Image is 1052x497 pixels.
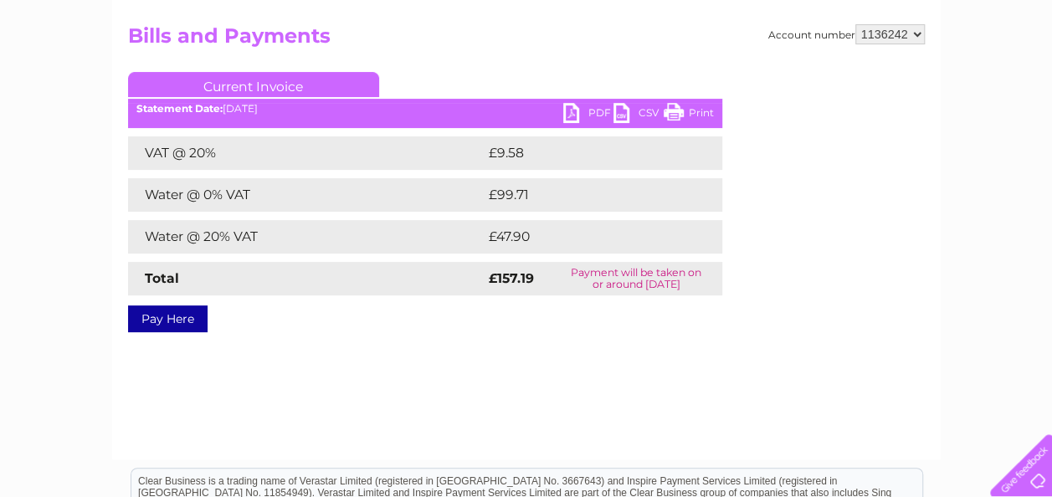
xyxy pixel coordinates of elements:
[485,220,688,254] td: £47.90
[997,71,1036,84] a: Log out
[128,136,485,170] td: VAT @ 20%
[846,71,896,84] a: Telecoms
[128,72,379,97] a: Current Invoice
[128,24,925,56] h2: Bills and Payments
[551,262,722,295] td: Payment will be taken on or around [DATE]
[563,103,613,127] a: PDF
[128,103,722,115] div: [DATE]
[489,270,534,286] strong: £157.19
[128,305,208,332] a: Pay Here
[906,71,931,84] a: Blog
[941,71,982,84] a: Contact
[736,8,852,29] a: 0333 014 3131
[768,24,925,44] div: Account number
[485,178,687,212] td: £99.71
[128,220,485,254] td: Water @ 20% VAT
[37,44,122,95] img: logo.png
[613,103,664,127] a: CSV
[131,9,922,81] div: Clear Business is a trading name of Verastar Limited (registered in [GEOGRAPHIC_DATA] No. 3667643...
[757,71,789,84] a: Water
[145,270,179,286] strong: Total
[485,136,684,170] td: £9.58
[799,71,836,84] a: Energy
[128,178,485,212] td: Water @ 0% VAT
[136,102,223,115] b: Statement Date:
[664,103,714,127] a: Print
